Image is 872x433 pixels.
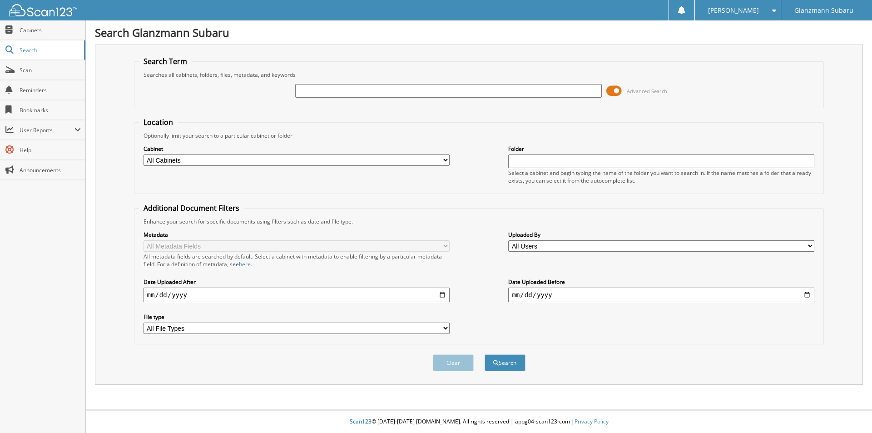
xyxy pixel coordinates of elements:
div: All metadata fields are searched by default. Select a cabinet with metadata to enable filtering b... [144,253,450,268]
a: here [239,260,251,268]
span: Announcements [20,166,81,174]
legend: Additional Document Filters [139,203,244,213]
h1: Search Glanzmann Subaru [95,25,863,40]
label: Date Uploaded After [144,278,450,286]
div: Select a cabinet and begin typing the name of the folder you want to search in. If the name match... [508,169,814,184]
span: Cabinets [20,26,81,34]
span: Scan123 [350,418,372,425]
span: Scan [20,66,81,74]
button: Search [485,354,525,371]
legend: Search Term [139,56,192,66]
span: Search [20,46,79,54]
input: start [144,288,450,302]
label: Folder [508,145,814,153]
span: User Reports [20,126,74,134]
label: File type [144,313,450,321]
span: Advanced Search [627,88,667,95]
img: scan123-logo-white.svg [9,4,77,16]
span: Bookmarks [20,106,81,114]
span: Help [20,146,81,154]
label: Uploaded By [508,231,814,239]
legend: Location [139,117,178,127]
div: Searches all cabinets, folders, files, metadata, and keywords [139,71,819,79]
div: Enhance your search for specific documents using filters such as date and file type. [139,218,819,225]
a: Privacy Policy [575,418,609,425]
button: Clear [433,354,474,371]
label: Date Uploaded Before [508,278,814,286]
label: Metadata [144,231,450,239]
div: © [DATE]-[DATE] [DOMAIN_NAME]. All rights reserved | appg04-scan123-com | [86,411,872,433]
input: end [508,288,814,302]
span: Reminders [20,86,81,94]
label: Cabinet [144,145,450,153]
span: [PERSON_NAME] [708,8,759,13]
div: Optionally limit your search to a particular cabinet or folder [139,132,819,139]
span: Glanzmann Subaru [794,8,853,13]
